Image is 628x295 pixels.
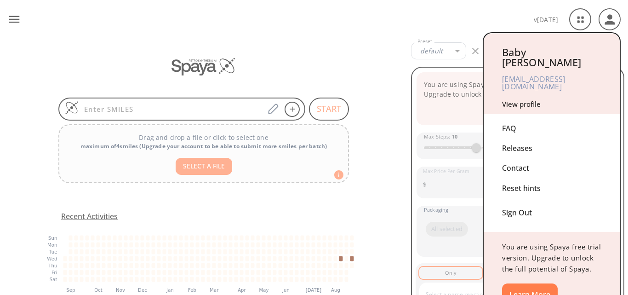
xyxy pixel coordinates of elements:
span: You are using Spaya free trial version. Upgrade to unlock the full potential of Spaya. [502,242,601,273]
div: [EMAIL_ADDRESS][DOMAIN_NAME] [502,67,601,98]
div: Contact [502,158,601,178]
div: FAQ [502,119,601,139]
div: Sign Out [502,198,601,223]
div: Reset hints [502,179,601,198]
div: Releases [502,139,601,158]
a: View profile [502,99,541,109]
div: Baby [PERSON_NAME] [502,47,601,67]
